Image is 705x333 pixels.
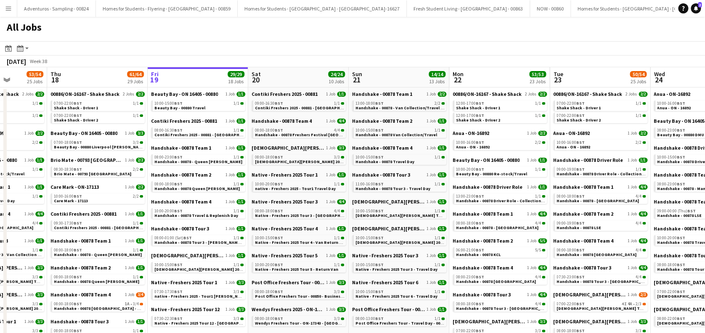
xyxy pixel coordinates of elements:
[337,119,346,124] span: 4/4
[326,119,335,124] span: 1 Job
[535,114,541,118] span: 1/1
[375,100,384,106] span: BST
[453,91,547,130] div: 00886/ON-16167 - Shake Shack2 Jobs2/212:00-17:00BST1/1Shake Shack - Driver 112:00-17:00BST1/1Shak...
[151,118,245,145] div: Contiki Freshers 2025 - 008811 Job1/108:00-16:30BST1/1Contiki Freshers 2025 - 00881 - [GEOGRAPHIC...
[151,118,217,124] span: Contiki Freshers 2025 - 00881
[456,166,545,176] a: 10:00-20:00BST1/1Beauty Bay - 00880 Re-stock/Travel
[334,101,340,106] span: 1/1
[133,101,139,106] span: 1/1
[225,145,235,151] span: 1 Job
[32,114,38,118] span: 1/1
[456,140,545,149] a: 10:00-16:00BST2/2Anua - ON - 16892
[252,118,346,145] div: Handshake - 00878 Team 41 Job4/408:00-18:00BST4/4Handshake - 00878 Freshers Festival [GEOGRAPHIC_...
[557,100,646,110] a: 07:00-22:00BST1/1Shake Shack - Driver 1
[553,184,647,190] a: Handshake - 00878 Team 11 Job4/4
[225,172,235,177] span: 1 Job
[17,0,96,17] button: Adventuros - Sampling - 00824
[252,172,318,178] span: Native - Freshers 2025 Tour 1
[407,0,530,17] button: Fresh Student Living - [GEOGRAPHIC_DATA] - 00863
[151,118,245,124] a: Contiki Freshers 2025 - 008811 Job1/1
[24,158,34,163] span: 1 Job
[252,172,346,198] div: Native - Freshers 2025 Tour 11 Job1/110:00-20:00BST1/1native - Freshers 2025 - Tour1 Travel Day
[657,155,685,159] span: 10:00-15:00
[35,185,44,190] span: 1/1
[557,167,585,172] span: 09:00-19:00
[255,101,283,106] span: 09:00-16:30
[252,91,318,97] span: Contiki Freshers 2025 - 00881
[54,100,143,110] a: 07:00-22:00BST1/1Shake Shack - Driver 1
[50,130,145,136] a: Beauty Bay - ON 16405 - 008801 Job3/3
[275,100,283,106] span: BST
[576,140,585,145] span: BST
[50,184,145,190] a: Care Mark - ON-171131 Job2/2
[151,91,245,97] a: Beauty Bay - ON 16405 - 008801 Job1/1
[125,185,134,190] span: 1 Job
[456,171,527,177] span: Beauty Bay - 00880 Re-stock/Travel
[154,105,205,111] span: Beauty Bay - 00880 Travel
[453,157,547,163] a: Beauty Bay - ON 16405 - 008801 Job1/1
[255,154,344,164] a: 08:00-18:00BST3/3[DEMOGRAPHIC_DATA][PERSON_NAME] 2025 Tour 2 - 00848 - [GEOGRAPHIC_DATA]
[233,101,239,106] span: 1/1
[453,157,519,163] span: Beauty Bay - ON 16405 - 00880
[154,128,183,132] span: 08:00-16:30
[154,101,183,106] span: 10:00-15:00
[437,172,446,177] span: 1/1
[677,127,685,133] span: BST
[74,113,82,118] span: BST
[255,132,371,137] span: Handshake - 00878 Freshers Festival London
[236,119,245,124] span: 1/1
[628,185,637,190] span: 1 Job
[54,194,82,198] span: 10:00-16:00
[54,113,143,122] a: 07:00-22:00BST1/1Shake Shack - Driver 2
[355,155,384,159] span: 10:00-15:00
[74,193,82,199] span: BST
[252,172,346,178] a: Native - Freshers 2025 Tour 11 Job1/1
[54,171,131,177] span: Brio Mate - 00793 Birmingham
[538,158,547,163] span: 1/1
[337,145,346,151] span: 3/3
[32,194,38,198] span: 1/1
[54,193,143,203] a: 10:00-16:00BST2/2Care Mark - 17113
[352,118,446,145] div: Handshake - 00878 Team 21 Job1/110:00-15:00BST1/1Handshake - 00878 Van Collection/Travel
[174,154,183,160] span: BST
[636,101,641,106] span: 1/1
[326,145,335,151] span: 1 Job
[576,113,585,118] span: BST
[456,101,484,106] span: 12:00-17:00
[557,113,646,122] a: 07:00-22:00BST1/1Shake Shack - Driver 2
[639,185,647,190] span: 4/4
[151,91,245,118] div: Beauty Bay - ON 16405 - 008801 Job1/110:00-15:00BST1/1Beauty Bay - 00880 Travel
[326,92,335,97] span: 1 Job
[355,101,384,106] span: 13:00-18:00
[476,100,484,106] span: BST
[151,145,211,151] span: Handshake - 00878 Team 1
[352,91,446,118] div: Handshake - 00878 Team 11 Job2/213:00-18:00BST2/2Handshake - 00878 - Van Collection/Travel Day
[453,130,489,136] span: Anua - ON-16892
[252,145,324,151] span: Lady Garden 2025 Tour 2 - 00848
[476,193,484,199] span: BST
[453,130,547,136] a: Anua - ON-168921 Job2/2
[352,145,412,151] span: Handshake - 00878 Team 4
[275,127,283,133] span: BST
[352,118,446,124] a: Handshake - 00878 Team 21 Job1/1
[427,119,436,124] span: 1 Job
[427,172,436,177] span: 1 Job
[352,172,446,178] a: Handshake - 00878 Tour 31 Job1/1
[154,154,244,164] a: 08:00-23:00BST1/1Handshake - 00878 - Queen [PERSON_NAME]
[553,130,647,136] a: Anua - ON-168921 Job2/2
[557,140,585,145] span: 10:00-16:00
[538,185,547,190] span: 1/1
[557,171,663,177] span: Handshake - 00878 Driver Role - Collection & Drop Off
[35,131,44,136] span: 2/2
[530,0,571,17] button: NOW - 00860
[636,167,641,172] span: 1/1
[151,172,211,178] span: Handshake - 00878 Team 2
[437,119,446,124] span: 1/1
[553,157,647,184] div: Handshake - 00878 Driver Role1 Job1/109:00-19:00BST1/1Handshake - 00878 Driver Role - Collection ...
[125,158,134,163] span: 1 Job
[576,166,585,172] span: BST
[427,92,436,97] span: 1 Job
[50,184,145,211] div: Care Mark - ON-171131 Job2/210:00-16:00BST2/2Care Mark - 17113
[553,130,590,136] span: Anua - ON-16892
[352,91,412,97] span: Handshake - 00878 Team 1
